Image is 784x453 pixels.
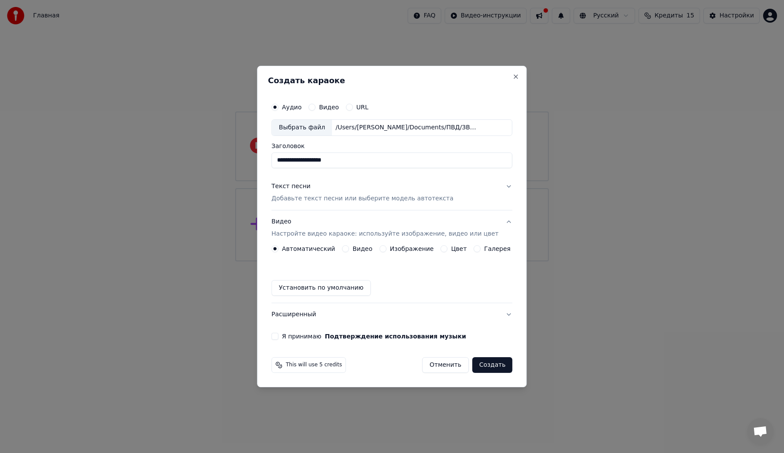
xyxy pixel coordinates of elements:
[332,123,480,132] div: /Users/[PERSON_NAME]/Documents/ПВД/ЗВУК/ГОТОВЫЕ/DZHUNGLI_MAS_HQ_9624.wav
[422,357,469,373] button: Отменить
[484,246,511,252] label: Галерея
[271,217,498,238] div: Видео
[268,77,516,85] h2: Создать караоке
[319,104,339,110] label: Видео
[271,280,371,296] button: Установить по умолчанию
[451,246,467,252] label: Цвет
[271,303,512,326] button: Расширенный
[271,194,453,203] p: Добавьте текст песни или выберите модель автотекста
[325,333,466,339] button: Я принимаю
[271,230,498,238] p: Настройте видео караоке: используйте изображение, видео или цвет
[271,245,512,303] div: ВидеоНастройте видео караоке: используйте изображение, видео или цвет
[271,175,512,210] button: Текст песниДобавьте текст песни или выберите модель автотекста
[282,104,301,110] label: Аудио
[390,246,434,252] label: Изображение
[271,143,512,149] label: Заголовок
[271,210,512,245] button: ВидеоНастройте видео караоке: используйте изображение, видео или цвет
[472,357,512,373] button: Создать
[286,362,342,368] span: This will use 5 credits
[271,182,311,191] div: Текст песни
[352,246,372,252] label: Видео
[356,104,368,110] label: URL
[272,120,332,135] div: Выбрать файл
[282,333,466,339] label: Я принимаю
[282,246,335,252] label: Автоматический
